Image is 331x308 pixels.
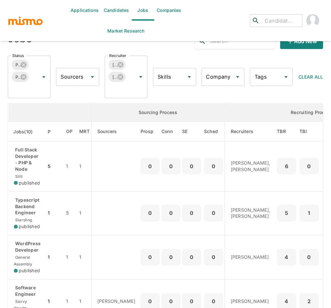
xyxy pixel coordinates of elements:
p: 0 [164,162,178,171]
td: 1 [46,191,61,235]
span: published [19,224,40,230]
span: Published [12,61,22,69]
p: 0 [207,209,221,218]
th: Sourcing Process [92,103,225,122]
button: Open [233,72,242,82]
p: [PERSON_NAME], [PERSON_NAME] [231,160,270,173]
button: account of current user [303,10,323,31]
span: Stilt [14,174,23,179]
th: Open Positions [61,122,78,141]
th: To Be Interviewed [298,122,321,141]
p: 0 [302,253,316,262]
td: 5 [46,141,61,192]
button: search [195,34,210,49]
p: [PERSON_NAME] [231,298,270,305]
th: Market Research Total [78,122,91,141]
label: Recruiter [109,53,126,58]
p: 4 [280,253,294,262]
p: 0 [164,209,178,218]
div: Published [12,60,29,70]
td: 1 [61,235,78,279]
span: [PERSON_NAME] [109,61,119,69]
th: Sent Emails [181,122,203,141]
p: 0 [207,253,221,262]
p: 4 [280,297,294,306]
p: 0 [185,162,199,171]
span: General Assembly [14,255,32,267]
p: 6 [280,162,294,171]
p: 0 [164,297,178,306]
div: [PERSON_NAME] [109,60,126,70]
button: Open [88,72,97,82]
span: [PERSON_NAME] [109,73,119,81]
p: 0 [164,253,178,262]
span: published [19,180,40,186]
th: To Be Reviewed [276,122,298,141]
button: Open [185,72,194,82]
p: Typescript Backend Engineer [14,197,41,216]
img: logo [8,16,43,25]
img: Carmen Vilachá [307,14,319,27]
input: Candidate search [262,16,300,25]
td: 1 [78,191,91,235]
p: 0 [185,209,199,218]
span: published [19,268,40,274]
p: WordPress Developer [14,241,41,254]
td: 5 [61,191,78,235]
p: 0 [185,253,199,262]
th: Priority [46,122,61,141]
th: Recruiters [225,122,276,141]
p: 0 [143,253,157,262]
td: 1 [78,141,91,192]
p: 0 [143,209,157,218]
td: 1 [46,235,61,279]
p: [PERSON_NAME] [97,298,135,305]
span: Clear All [299,74,323,80]
p: Full Stack Developer - PHP & Node [14,147,41,172]
label: Status [12,53,24,58]
div: Public [12,72,29,82]
a: Market Research [105,21,147,41]
p: 0 [143,297,157,306]
p: 0 [302,162,316,171]
p: Software Engineer [14,285,41,298]
button: Open [136,72,145,82]
button: Open [39,72,48,82]
p: [PERSON_NAME], [PERSON_NAME] [231,207,270,220]
p: 2 [302,297,316,306]
p: [PERSON_NAME] [231,254,270,261]
span: Jobs(10) [14,128,41,136]
p: 1 [302,209,316,218]
div: [PERSON_NAME] [109,72,126,82]
span: Starsling [14,218,32,223]
p: 0 [207,162,221,171]
span: P [48,128,59,136]
p: 5 [280,209,294,218]
td: 1 [78,235,91,279]
p: 0 [185,297,199,306]
th: Connections [161,122,181,141]
td: 1 [61,141,78,192]
p: 0 [143,162,157,171]
input: Search [210,36,275,46]
p: 0 [207,297,221,306]
th: Sched [203,122,225,141]
button: Add new [280,34,323,49]
button: Open [282,72,291,82]
th: Prospects [141,122,161,141]
span: Public [12,73,22,81]
th: Sourcers [92,122,141,141]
